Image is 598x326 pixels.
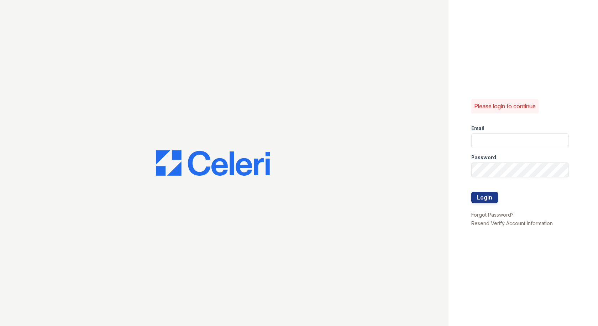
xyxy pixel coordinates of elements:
img: CE_Logo_Blue-a8612792a0a2168367f1c8372b55b34899dd931a85d93a1a3d3e32e68fde9ad4.png [156,150,270,176]
a: Forgot Password? [471,212,514,218]
button: Login [471,192,498,203]
p: Please login to continue [474,102,536,110]
a: Resend Verify Account Information [471,220,553,226]
label: Email [471,125,484,132]
label: Password [471,154,496,161]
